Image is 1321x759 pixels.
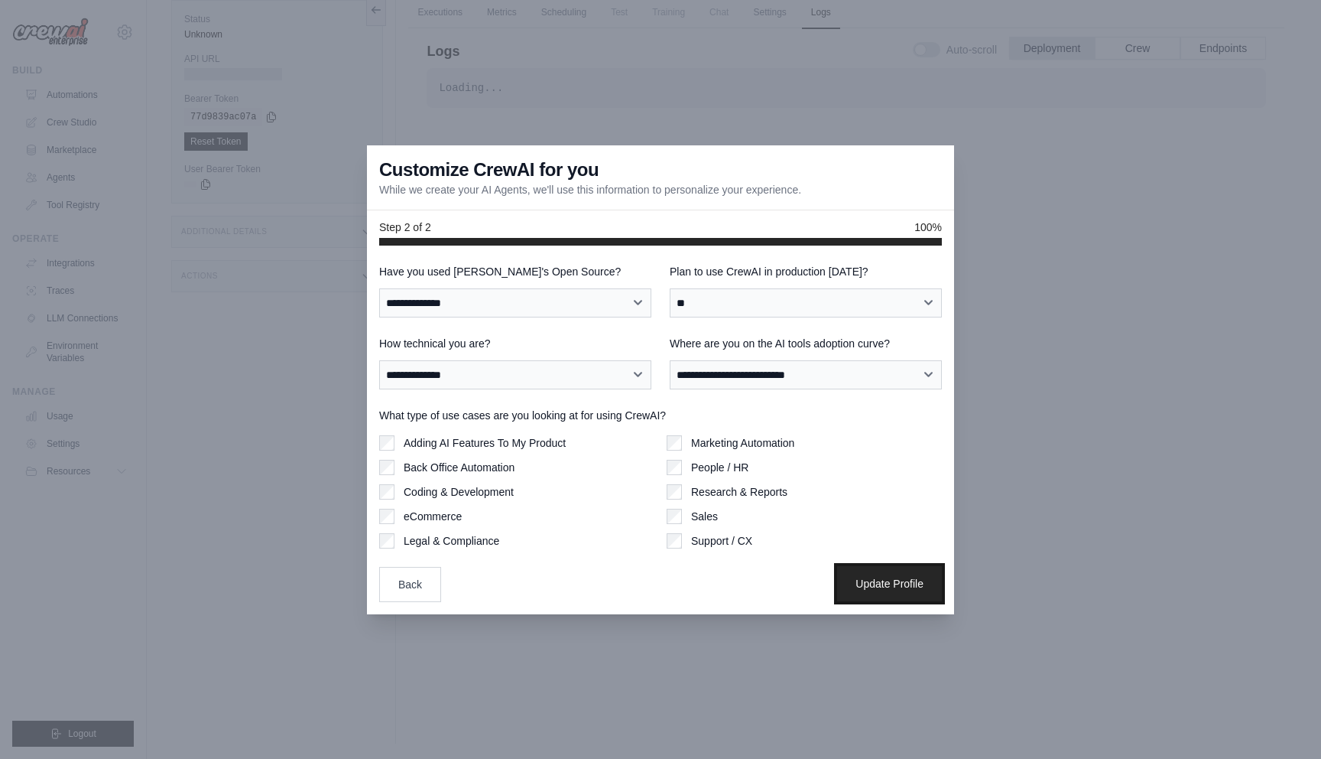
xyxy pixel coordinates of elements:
[691,484,787,500] label: Research & Reports
[379,264,651,279] label: Have you used [PERSON_NAME]'s Open Source?
[691,509,718,524] label: Sales
[379,220,431,235] span: Step 2 of 2
[404,509,462,524] label: eCommerce
[379,567,441,602] button: Back
[379,336,651,351] label: How technical you are?
[691,435,794,451] label: Marketing Automation
[1245,686,1321,759] iframe: Chat Widget
[404,435,566,451] label: Adding AI Features To My Product
[379,158,599,182] h3: Customize CrewAI for you
[670,336,942,351] label: Where are you on the AI tools adoption curve?
[404,533,499,549] label: Legal & Compliance
[404,460,514,475] label: Back Office Automation
[670,264,942,279] label: Plan to use CrewAI in production [DATE]?
[691,460,748,475] label: People / HR
[379,182,801,197] p: While we create your AI Agents, we'll use this information to personalize your experience.
[404,484,514,500] label: Coding & Development
[379,408,942,423] label: What type of use cases are you looking at for using CrewAI?
[691,533,752,549] label: Support / CX
[914,220,942,235] span: 100%
[837,566,942,601] button: Update Profile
